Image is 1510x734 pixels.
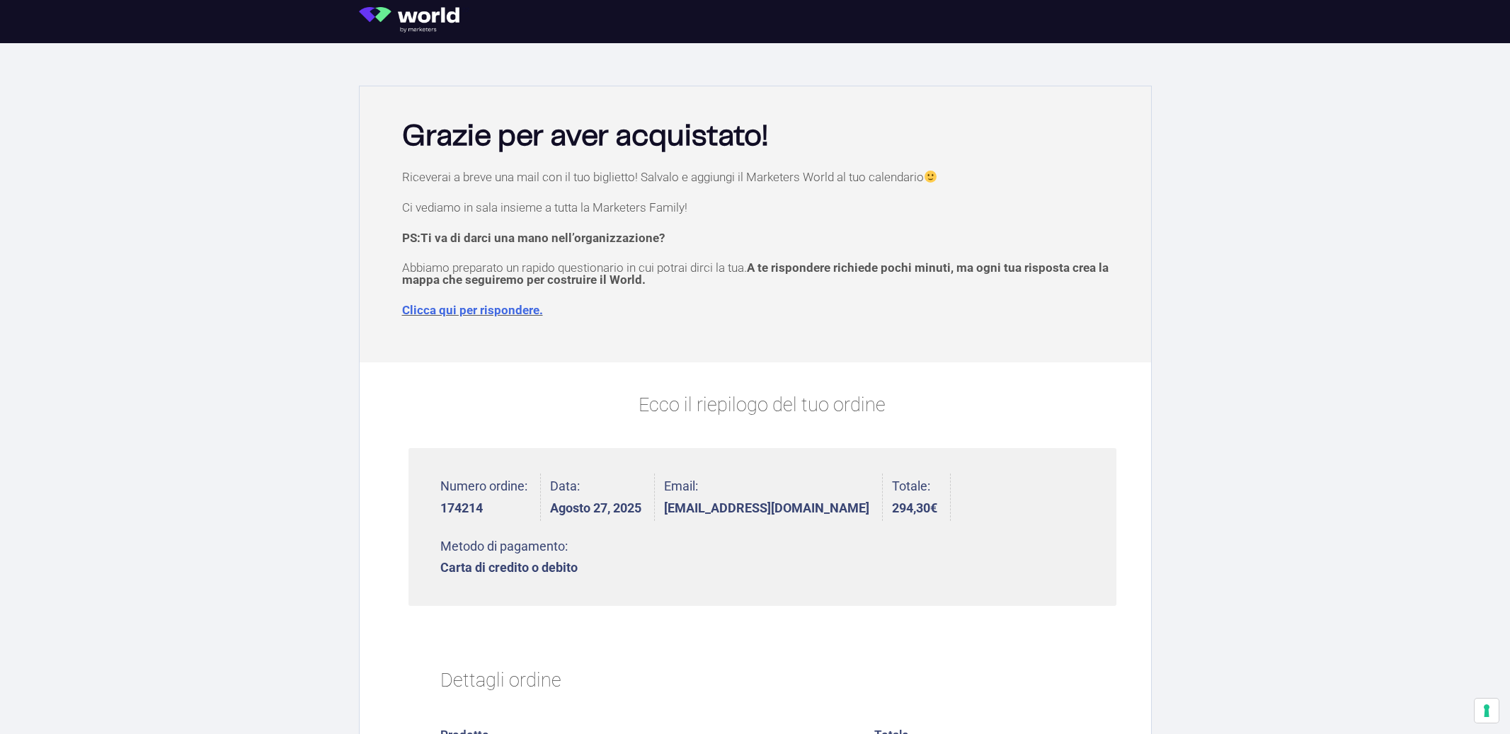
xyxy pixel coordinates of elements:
[664,474,883,521] li: Email:
[440,534,578,581] li: Metodo di pagamento:
[408,391,1116,420] p: Ecco il riepilogo del tuo ordine
[440,474,541,521] li: Numero ordine:
[550,474,655,521] li: Data:
[402,231,665,245] strong: PS:
[402,171,1123,183] p: Riceverai a breve una mail con il tuo biglietto! Salvalo e aggiungi il Marketers World al tuo cal...
[664,502,869,515] strong: [EMAIL_ADDRESS][DOMAIN_NAME]
[440,650,1085,710] h2: Dettagli ordine
[892,474,951,521] li: Totale:
[402,262,1123,286] p: Abbiamo preparato un rapido questionario in cui potrai dirci la tua.
[1475,699,1499,723] button: Le tue preferenze relative al consenso per le tecnologie di tracciamento
[402,260,1109,287] span: A te rispondere richiede pochi minuti, ma ogni tua risposta crea la mappa che seguiremo per costr...
[550,502,641,515] strong: Agosto 27, 2025
[892,500,937,515] bdi: 294,30
[930,500,937,515] span: €
[402,122,768,151] b: Grazie per aver acquistato!
[440,561,578,574] strong: Carta di credito o debito
[925,171,937,183] img: 🙂
[421,231,665,245] span: Ti va di darci una mano nell’organizzazione?
[440,502,527,515] strong: 174214
[402,202,1123,214] p: Ci vediamo in sala insieme a tutta la Marketers Family!
[402,303,543,317] a: Clicca qui per rispondere.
